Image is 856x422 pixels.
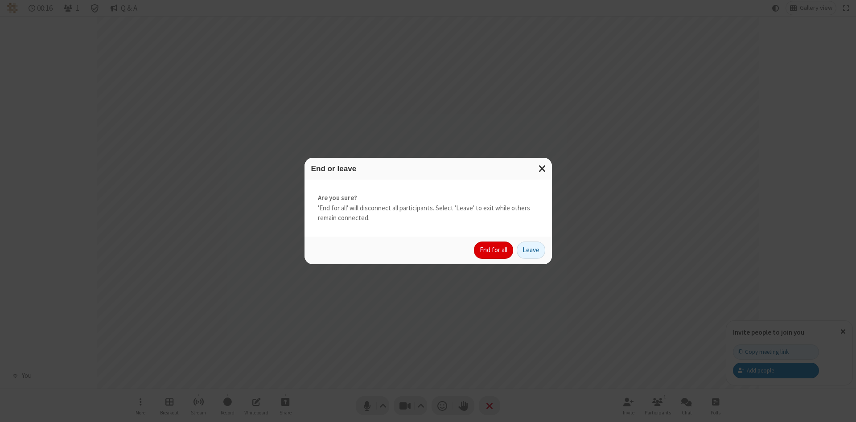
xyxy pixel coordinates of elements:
button: Leave [517,242,545,259]
div: 'End for all' will disconnect all participants. Select 'Leave' to exit while others remain connec... [305,180,552,237]
button: End for all [474,242,513,259]
strong: Are you sure? [318,193,539,203]
h3: End or leave [311,164,545,173]
button: Close modal [533,158,552,180]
